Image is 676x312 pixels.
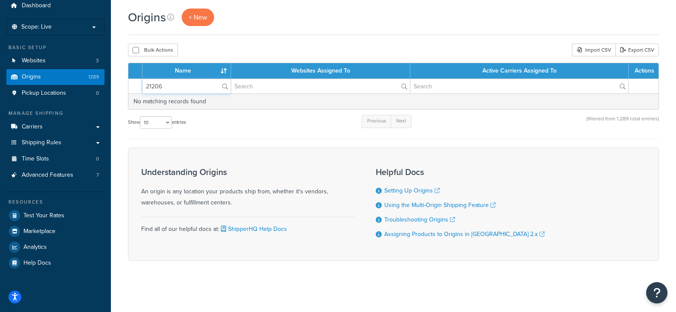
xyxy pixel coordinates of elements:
div: Find all of our helpful docs at: [141,217,354,235]
a: Test Your Rates [6,208,104,223]
span: Websites [22,57,46,64]
span: Scope: Live [21,23,52,31]
button: Bulk Actions [128,44,178,56]
span: 0 [96,155,99,163]
div: Resources [6,198,104,206]
a: Previous [362,115,392,128]
a: Origins 1289 [6,69,104,85]
a: Help Docs [6,255,104,271]
span: Origins [22,73,41,81]
a: Carriers [6,119,104,135]
th: Websites Assigned To [231,63,410,79]
span: 3 [96,57,99,64]
a: Time Slots 0 [6,151,104,167]
a: Assigning Products to Origins in [GEOGRAPHIC_DATA] 2.x [384,230,545,239]
a: ShipperHQ Help Docs [219,225,287,233]
div: Basic Setup [6,44,104,51]
div: Import CSV [572,44,615,56]
a: Export CSV [615,44,659,56]
a: Next [391,115,412,128]
th: Actions [629,63,659,79]
div: Manage Shipping [6,110,104,117]
a: Troubleshooting Origins [384,215,455,224]
input: Search [142,79,231,93]
a: + New [182,9,214,26]
span: Shipping Rules [22,139,61,146]
span: Time Slots [22,155,49,163]
input: Search [410,79,628,93]
h3: Helpful Docs [376,167,545,177]
span: Advanced Features [22,172,73,179]
span: Help Docs [23,260,51,267]
span: + New [189,12,207,22]
div: (filtered from 1,289 total entries) [586,114,659,132]
input: Search [231,79,410,93]
span: Carriers [22,123,43,131]
span: Marketplace [23,228,55,235]
a: Using the Multi-Origin Shipping Feature [384,201,496,210]
a: Websites 3 [6,53,104,69]
span: 0 [96,90,99,97]
a: Shipping Rules [6,135,104,151]
th: Active Carriers Assigned To [410,63,629,79]
li: Websites [6,53,104,69]
th: Name : activate to sort column ascending [142,63,231,79]
h1: Origins [128,9,166,26]
a: Pickup Locations 0 [6,85,104,101]
a: Setting Up Origins [384,186,440,195]
button: Open Resource Center [646,282,667,303]
li: Advanced Features [6,167,104,183]
span: Dashboard [22,2,51,9]
a: Analytics [6,239,104,255]
div: An origin is any location your products ship from, whether it's vendors, warehouses, or fulfillme... [141,167,354,208]
span: 7 [96,172,99,179]
li: Origins [6,69,104,85]
a: Marketplace [6,224,104,239]
span: Pickup Locations [22,90,66,97]
li: Time Slots [6,151,104,167]
span: 1289 [88,73,99,81]
a: Advanced Features 7 [6,167,104,183]
label: Show entries [128,116,186,129]
select: Showentries [140,116,172,129]
h3: Understanding Origins [141,167,354,177]
td: No matching records found [128,93,659,109]
li: Pickup Locations [6,85,104,101]
span: Analytics [23,244,47,251]
span: Test Your Rates [23,212,64,219]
